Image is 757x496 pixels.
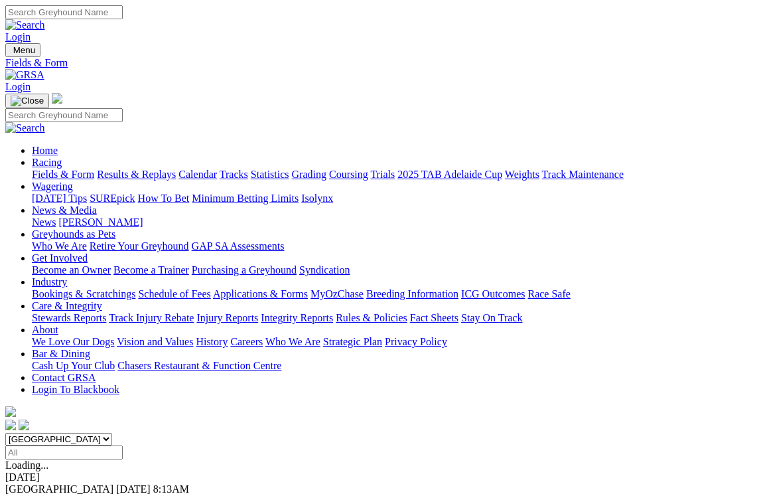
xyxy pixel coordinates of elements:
[32,384,119,395] a: Login To Blackbook
[5,483,113,495] span: [GEOGRAPHIC_DATA]
[192,193,299,204] a: Minimum Betting Limits
[32,228,115,240] a: Greyhounds as Pets
[336,312,407,323] a: Rules & Policies
[196,312,258,323] a: Injury Reports
[90,193,135,204] a: SUREpick
[32,288,752,300] div: Industry
[5,81,31,92] a: Login
[5,122,45,134] img: Search
[116,483,151,495] span: [DATE]
[192,240,285,252] a: GAP SA Assessments
[32,169,752,181] div: Racing
[11,96,44,106] img: Close
[32,169,94,180] a: Fields & Form
[301,193,333,204] a: Isolynx
[385,336,447,347] a: Privacy Policy
[32,360,115,371] a: Cash Up Your Club
[32,348,90,359] a: Bar & Dining
[542,169,624,180] a: Track Maintenance
[5,31,31,42] a: Login
[117,336,193,347] a: Vision and Values
[410,312,458,323] a: Fact Sheets
[329,169,368,180] a: Coursing
[97,169,176,180] a: Results & Replays
[265,336,320,347] a: Who We Are
[32,216,752,228] div: News & Media
[32,336,752,348] div: About
[261,312,333,323] a: Integrity Reports
[251,169,289,180] a: Statistics
[5,406,16,417] img: logo-grsa-white.png
[292,169,326,180] a: Grading
[32,145,58,156] a: Home
[5,43,40,57] button: Toggle navigation
[32,288,135,299] a: Bookings & Scratchings
[5,471,752,483] div: [DATE]
[192,264,297,276] a: Purchasing a Greyhound
[32,276,67,288] a: Industry
[32,216,56,228] a: News
[138,193,190,204] a: How To Bet
[32,324,58,335] a: About
[310,288,364,299] a: MyOzChase
[138,288,210,299] a: Schedule of Fees
[32,252,88,264] a: Get Involved
[32,336,114,347] a: We Love Our Dogs
[32,205,97,216] a: News & Media
[5,459,48,471] span: Loading...
[32,300,102,311] a: Care & Integrity
[52,93,62,104] img: logo-grsa-white.png
[505,169,539,180] a: Weights
[13,45,35,55] span: Menu
[461,288,525,299] a: ICG Outcomes
[153,483,189,495] span: 8:13AM
[5,108,123,122] input: Search
[5,19,45,31] img: Search
[32,372,96,383] a: Contact GRSA
[366,288,458,299] a: Breeding Information
[32,181,73,192] a: Wagering
[299,264,350,276] a: Syndication
[196,336,228,347] a: History
[32,312,106,323] a: Stewards Reports
[113,264,189,276] a: Become a Trainer
[109,312,194,323] a: Track Injury Rebate
[58,216,143,228] a: [PERSON_NAME]
[461,312,522,323] a: Stay On Track
[90,240,189,252] a: Retire Your Greyhound
[5,446,123,459] input: Select date
[19,420,29,430] img: twitter.svg
[32,157,62,168] a: Racing
[5,69,44,81] img: GRSA
[220,169,248,180] a: Tracks
[32,264,111,276] a: Become an Owner
[32,360,752,372] div: Bar & Dining
[5,420,16,430] img: facebook.svg
[5,94,49,108] button: Toggle navigation
[178,169,217,180] a: Calendar
[32,193,752,205] div: Wagering
[32,193,87,204] a: [DATE] Tips
[32,264,752,276] div: Get Involved
[527,288,570,299] a: Race Safe
[5,57,752,69] a: Fields & Form
[230,336,263,347] a: Careers
[117,360,281,371] a: Chasers Restaurant & Function Centre
[32,240,752,252] div: Greyhounds as Pets
[370,169,395,180] a: Trials
[5,5,123,19] input: Search
[32,312,752,324] div: Care & Integrity
[32,240,87,252] a: Who We Are
[213,288,308,299] a: Applications & Forms
[397,169,502,180] a: 2025 TAB Adelaide Cup
[323,336,382,347] a: Strategic Plan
